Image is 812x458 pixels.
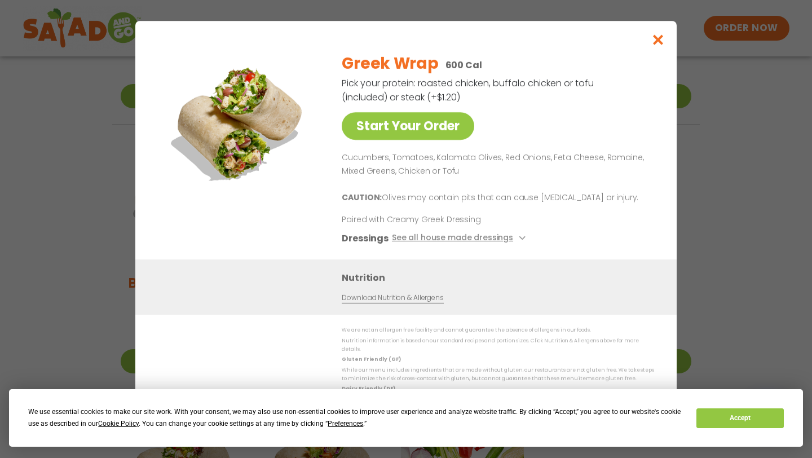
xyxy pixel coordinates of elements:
[342,52,438,76] h2: Greek Wrap
[328,420,363,428] span: Preferences
[342,151,650,178] p: Cucumbers, Tomatoes, Kalamata Olives, Red Onions, Feta Cheese, Romaine, Mixed Greens, Chicken or ...
[342,327,654,335] p: We are not an allergen free facility and cannot guarantee the absence of allergens in our foods.
[445,58,482,72] p: 600 Cal
[342,192,382,204] b: CAUTION:
[342,337,654,354] p: Nutrition information is based on our standard recipes and portion sizes. Click Nutrition & Aller...
[696,408,783,428] button: Accept
[342,293,443,304] a: Download Nutrition & Allergens
[9,389,803,447] div: Cookie Consent Prompt
[342,192,650,205] p: Olives may contain pits that can cause [MEDICAL_DATA] or injury.
[161,43,319,201] img: Featured product photo for Greek Wrap
[342,76,595,104] p: Pick your protein: roasted chicken, buffalo chicken or tofu (included) or steak (+$1.20)
[28,406,683,430] div: We use essential cookies to make our site work. With your consent, we may also use non-essential ...
[342,271,660,285] h3: Nutrition
[342,232,389,246] h3: Dressings
[342,214,550,226] p: Paired with Creamy Greek Dressing
[342,366,654,384] p: While our menu includes ingredients that are made without gluten, our restaurants are not gluten ...
[342,112,474,140] a: Start Your Order
[392,232,529,246] button: See all house made dressings
[342,356,400,363] strong: Gluten Friendly (GF)
[98,420,139,428] span: Cookie Policy
[342,386,395,393] strong: Dairy Friendly (DF)
[640,21,677,59] button: Close modal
